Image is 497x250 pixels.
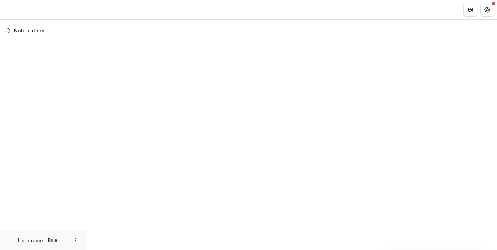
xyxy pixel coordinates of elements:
button: Partners [463,3,477,17]
span: Notifications [14,28,81,34]
button: Notifications [3,25,84,36]
p: Username [18,237,43,244]
p: Role [46,237,59,243]
button: Get Help [480,3,494,17]
button: More [72,236,80,244]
